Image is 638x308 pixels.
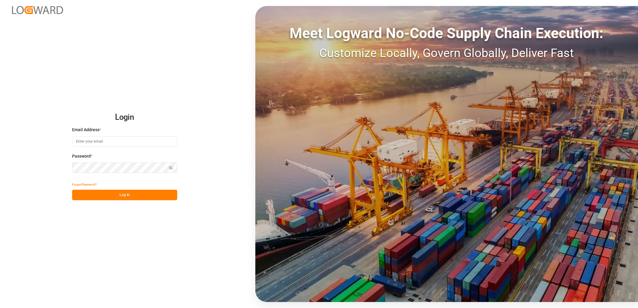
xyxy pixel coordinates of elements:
[12,6,63,14] img: Logward_new_orange.png
[72,136,177,147] input: Enter your email
[72,127,99,133] span: Email Address
[255,23,638,44] div: Meet Logward No-Code Supply Chain Execution:
[72,153,91,159] span: Password
[255,44,638,62] div: Customize Locally, Govern Globally, Deliver Fast
[72,179,97,190] button: Forgot Password?
[72,108,177,127] h2: Login
[72,190,177,200] button: Log In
